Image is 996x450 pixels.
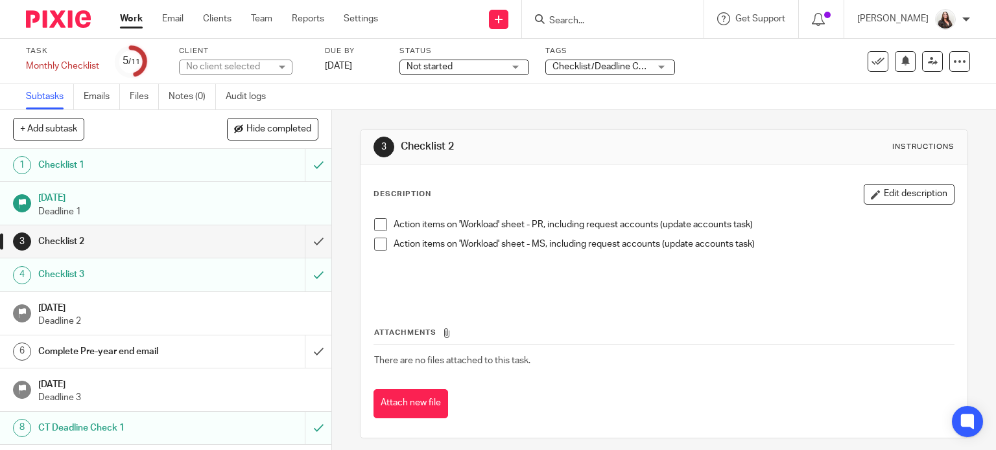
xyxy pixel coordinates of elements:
p: Action items on 'Workload' sheet - MS, including request accounts (update accounts task) [394,238,954,251]
p: Deadline 3 [38,391,318,404]
label: Tags [545,46,675,56]
p: Deadline 2 [38,315,318,328]
span: Checklist/Deadline Check [552,62,659,71]
a: Notes (0) [169,84,216,109]
p: Action items on 'Workload' sheet - PR, including request accounts (update accounts task) [394,218,954,231]
p: Deadline 1 [38,205,318,218]
div: 3 [373,137,394,157]
a: Files [130,84,159,109]
label: Client [179,46,309,56]
button: + Add subtask [13,118,84,140]
button: Edit description [864,184,954,205]
span: Attachments [374,329,436,336]
img: 2022.jpg [935,9,956,30]
h1: [DATE] [38,298,318,315]
div: Monthly Checklist [26,60,99,73]
a: Settings [344,12,378,25]
a: Work [120,12,143,25]
div: 5 [123,54,140,69]
h1: CT Deadline Check 1 [38,418,207,438]
label: Status [399,46,529,56]
label: Task [26,46,99,56]
h1: [DATE] [38,375,318,391]
h1: [DATE] [38,188,318,205]
span: Not started [407,62,453,71]
div: 3 [13,232,31,251]
button: Hide completed [227,118,318,140]
a: Audit logs [226,84,276,109]
h1: Checklist 1 [38,155,207,175]
a: Clients [203,12,231,25]
label: Due by [325,46,383,56]
img: Pixie [26,10,91,28]
a: Email [162,12,184,25]
h1: Checklist 2 [38,232,207,251]
a: Team [251,12,272,25]
div: 6 [13,343,31,361]
h1: Complete Pre-year end email [38,342,207,361]
small: /11 [128,58,140,65]
input: Search [548,16,665,27]
div: 8 [13,419,31,437]
span: There are no files attached to this task. [374,356,530,365]
div: No client selected [186,60,270,73]
p: [PERSON_NAME] [857,12,929,25]
button: Attach new file [373,389,448,418]
div: Instructions [892,142,954,152]
div: 1 [13,156,31,174]
a: Emails [84,84,120,109]
h1: Checklist 3 [38,265,207,284]
h1: Checklist 2 [401,140,691,153]
a: Reports [292,12,324,25]
div: 4 [13,266,31,284]
span: Hide completed [246,124,311,135]
span: Get Support [735,14,785,23]
p: Description [373,189,431,199]
a: Subtasks [26,84,74,109]
span: [DATE] [325,62,352,71]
